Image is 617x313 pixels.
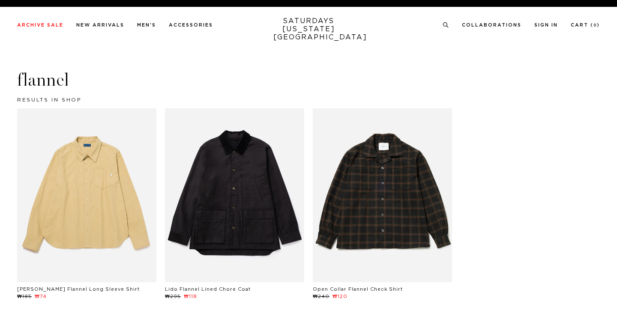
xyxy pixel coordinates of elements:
[184,294,197,299] span: ₩118
[593,24,597,27] small: 0
[534,23,558,27] a: Sign In
[313,287,403,292] a: Open Collar Flannel Check Shirt
[76,23,124,27] a: New Arrivals
[332,294,347,299] span: ₩120
[462,23,521,27] a: Collaborations
[17,23,63,27] a: Archive Sale
[17,287,140,292] a: [PERSON_NAME] Flannel Long Sleeve Shirt
[35,294,47,299] span: ₩74
[313,294,329,299] span: ₩240
[165,287,251,292] a: Lido Flannel Lined Chore Coat
[137,23,156,27] a: Men's
[17,69,600,91] h3: flannel
[169,23,213,27] a: Accessories
[571,23,600,27] a: Cart (0)
[17,294,32,299] span: ₩185
[165,294,181,299] span: ₩295
[273,17,344,42] a: SATURDAYS[US_STATE][GEOGRAPHIC_DATA]
[17,97,82,102] span: results in shop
